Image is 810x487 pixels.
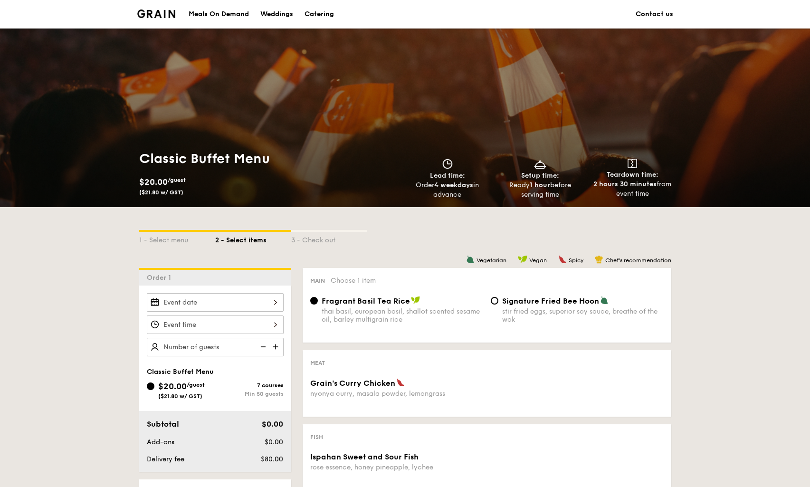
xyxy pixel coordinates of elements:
[147,368,214,376] span: Classic Buffet Menu
[322,296,410,306] span: Fragrant Basil Tea Rice
[265,438,283,446] span: $0.00
[628,159,637,168] img: icon-teardown.65201eee.svg
[466,255,475,264] img: icon-vegetarian.fe4039eb.svg
[331,277,376,285] span: Choose 1 item
[497,181,582,200] div: Ready before serving time
[291,232,367,245] div: 3 - Check out
[595,255,603,264] img: icon-chef-hat.a58ddaea.svg
[158,381,187,392] span: $20.00
[139,232,215,245] div: 1 - Select menu
[440,159,455,169] img: icon-clock.2db775ea.svg
[147,420,179,429] span: Subtotal
[434,181,473,189] strong: 4 weekdays
[430,172,465,180] span: Lead time:
[310,277,325,284] span: Main
[310,452,419,461] span: Ispahan Sweet and Sour Fish
[187,382,205,388] span: /guest
[530,181,550,189] strong: 1 hour
[396,378,405,387] img: icon-spicy.37a8142b.svg
[139,177,168,187] span: $20.00
[310,360,325,366] span: Meat
[533,159,547,169] img: icon-dish.430c3a2e.svg
[310,434,323,440] span: Fish
[310,297,318,305] input: Fragrant Basil Tea Ricethai basil, european basil, shallot scented sesame oil, barley multigrain ...
[137,10,176,18] img: Grain
[605,257,671,264] span: Chef's recommendation
[158,393,202,400] span: ($21.80 w/ GST)
[322,307,483,324] div: thai basil, european basil, shallot scented sesame oil, barley multigrain rice
[529,257,547,264] span: Vegan
[310,390,483,398] div: nyonya curry, masala powder, lemongrass
[147,315,284,334] input: Event time
[147,274,175,282] span: Order 1
[558,255,567,264] img: icon-spicy.37a8142b.svg
[593,180,657,188] strong: 2 hours 30 minutes
[502,307,664,324] div: stir fried eggs, superior soy sauce, breathe of the wok
[215,232,291,245] div: 2 - Select items
[261,455,283,463] span: $80.00
[405,181,490,200] div: Order in advance
[521,172,559,180] span: Setup time:
[411,296,420,305] img: icon-vegan.f8ff3823.svg
[147,338,284,356] input: Number of guests
[569,257,583,264] span: Spicy
[215,382,284,389] div: 7 courses
[137,10,176,18] a: Logotype
[600,296,609,305] img: icon-vegetarian.fe4039eb.svg
[139,189,183,196] span: ($21.80 w/ GST)
[147,438,174,446] span: Add-ons
[262,420,283,429] span: $0.00
[147,455,184,463] span: Delivery fee
[518,255,527,264] img: icon-vegan.f8ff3823.svg
[269,338,284,356] img: icon-add.58712e84.svg
[310,379,395,388] span: Grain's Curry Chicken
[147,293,284,312] input: Event date
[491,297,498,305] input: Signature Fried Bee Hoonstir fried eggs, superior soy sauce, breathe of the wok
[310,463,483,471] div: rose essence, honey pineapple, lychee
[502,296,599,306] span: Signature Fried Bee Hoon
[147,382,154,390] input: $20.00/guest($21.80 w/ GST)7 coursesMin 50 guests
[255,338,269,356] img: icon-reduce.1d2dbef1.svg
[139,150,401,167] h1: Classic Buffet Menu
[607,171,658,179] span: Teardown time:
[215,391,284,397] div: Min 50 guests
[168,177,186,183] span: /guest
[590,180,675,199] div: from event time
[476,257,506,264] span: Vegetarian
